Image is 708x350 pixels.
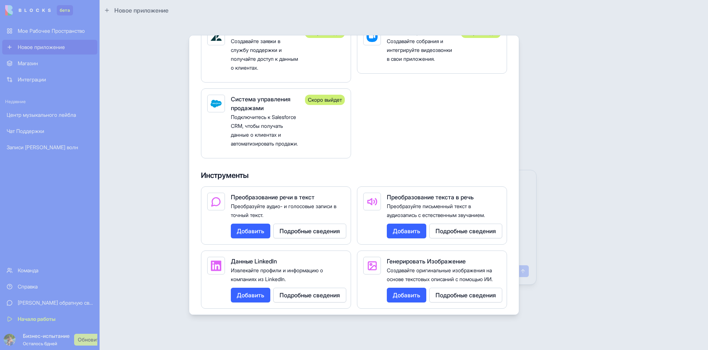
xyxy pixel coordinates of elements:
[231,114,298,147] span: Подключитесь к Salesforce CRM, чтобы получать данные о клиентах и автоматизировать продажи.
[387,193,474,201] span: Преобразование текста в речь
[429,224,502,238] button: Подробные сведения
[231,38,298,71] span: Создавайте заявки в службу поддержки и получайте доступ к данным о клиентах.
[231,267,323,282] span: Извлекайте профили и информацию о компаниях из LinkedIn.
[273,288,346,302] button: Подробные сведения
[387,203,485,218] span: Преобразуйте письменный текст в аудиозапись с естественным звучанием.
[387,38,452,62] span: Создавайте собрания и интегрируйте видеозвонки в свои приложения.
[429,288,502,302] button: Подробные сведения
[387,258,466,265] span: Генерировать Изображение
[387,224,426,238] button: Добавить
[231,203,336,218] span: Преобразуйте аудио- и голосовые записи в точный текст.
[231,258,277,265] span: Данные LinkedIn
[273,224,346,238] button: Подробные сведения
[231,224,270,238] button: Добавить
[201,170,507,181] h4: Инструменты
[231,193,315,201] span: Преобразование речи в текст
[387,267,493,282] span: Создавайте оригинальные изображения на основе текстовых описаний с помощью ИИ.
[231,288,270,302] button: Добавить
[305,95,345,105] div: Скоро выйдет
[231,95,291,112] span: Система управления продажами
[387,288,426,302] button: Добавить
